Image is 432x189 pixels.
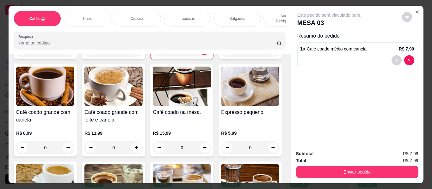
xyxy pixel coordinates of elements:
input: Pesquisa [17,40,277,46]
p: R$ 11,99 [84,130,143,136]
p: R$ 5,99 [221,130,279,136]
button: increase-product-quantity [131,143,141,153]
button: increase-product-quantity [63,143,73,153]
p: Resumo do pedido [297,32,417,40]
span: R$ 7,99 [403,150,418,157]
p: Pães [83,16,92,21]
p: Este pedido será vinculado para [297,12,361,18]
p: Sucos e Refrigerantes [269,14,305,24]
button: decrease-product-quantity [86,143,96,153]
img: product-image [221,67,279,106]
button: decrease-product-quantity [222,143,232,153]
h4: Café coado grande com canela. [16,109,74,124]
img: product-image [84,67,143,106]
h4: Café coado grande com leite e canela. [84,109,143,124]
p: MESA 03 [297,18,361,27]
button: decrease-product-quantity [17,143,28,153]
button: Enviar pedido [296,166,418,178]
button: decrease-product-quantity [402,12,412,22]
strong: Total [296,158,306,163]
button: increase-product-quantity [200,143,210,153]
p: R$ 8,99 [16,130,74,136]
p: R$ 15,99 [153,130,211,136]
p: Tapiocas [180,16,195,21]
h4: Café coado na mesa. [153,109,211,116]
button: decrease-product-quantity [392,55,402,65]
h4: Expresso pequeno [221,109,279,116]
label: Pesquisa [17,34,35,39]
button: decrease-product-quantity [404,55,414,65]
button: decrease-product-quantity [154,143,164,153]
img: product-image [16,67,74,106]
p: Salgados [229,16,245,21]
p: Cafés ☕ [29,16,46,21]
img: product-image [153,67,211,106]
span: R$ 7,99 [403,157,418,164]
p: Cuscuz. [131,16,144,21]
span: Café coado médio com canela [307,46,367,51]
p: 1 x [300,45,367,53]
button: Close [412,7,422,17]
button: increase-product-quantity [268,143,278,153]
p: R$ 7,99 [399,46,414,52]
strong: Subtotal [296,151,314,156]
